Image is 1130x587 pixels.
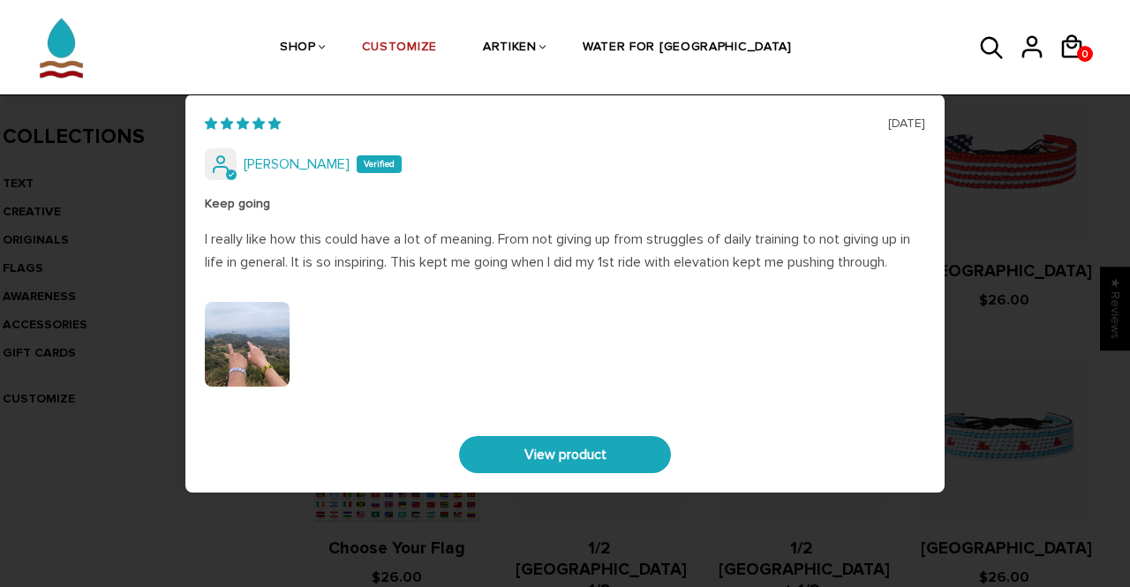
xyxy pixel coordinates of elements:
[205,302,290,387] a: Link to user picture 0
[483,2,537,95] a: ARTIKEN
[205,302,290,387] img: User picture
[205,194,925,214] b: Keep going
[459,436,671,473] a: View product
[1077,46,1093,62] a: 0
[362,2,437,95] a: CUSTOMIZE
[244,158,350,170] span: [PERSON_NAME]
[205,228,925,274] p: I really like how this could have a lot of meaning. From not giving up from struggles of daily tr...
[583,2,792,95] a: WATER FOR [GEOGRAPHIC_DATA]
[205,114,281,134] span: 5 star review
[888,114,925,134] span: [DATE]
[1077,43,1093,65] span: 0
[280,2,316,95] a: SHOP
